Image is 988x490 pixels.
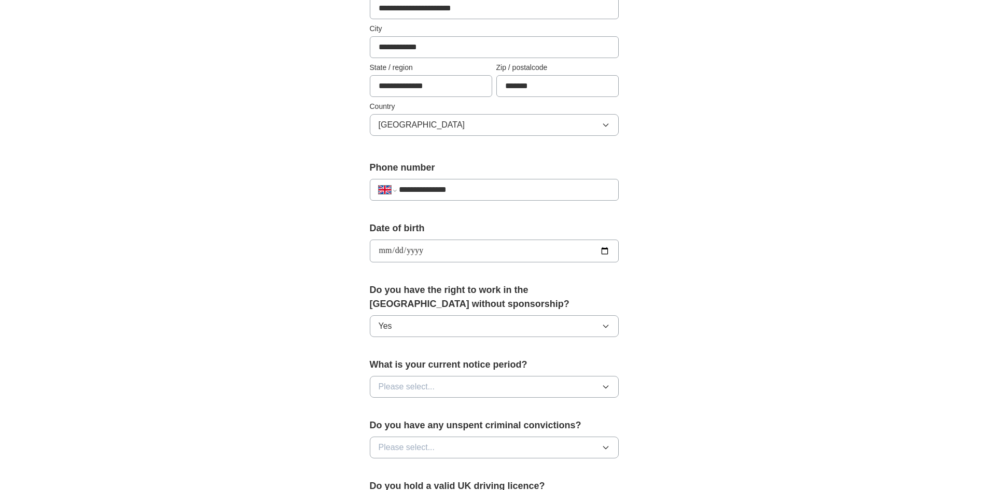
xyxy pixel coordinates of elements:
span: [GEOGRAPHIC_DATA] [379,119,465,131]
label: Date of birth [370,221,619,235]
button: [GEOGRAPHIC_DATA] [370,114,619,136]
label: City [370,23,619,34]
label: Country [370,101,619,112]
label: Do you have the right to work in the [GEOGRAPHIC_DATA] without sponsorship? [370,283,619,311]
span: Please select... [379,381,435,393]
label: What is your current notice period? [370,358,619,372]
button: Please select... [370,376,619,398]
label: Do you have any unspent criminal convictions? [370,418,619,432]
span: Please select... [379,441,435,454]
label: State / region [370,62,492,73]
button: Please select... [370,437,619,458]
label: Phone number [370,161,619,175]
button: Yes [370,315,619,337]
span: Yes [379,320,392,332]
label: Zip / postalcode [496,62,619,73]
